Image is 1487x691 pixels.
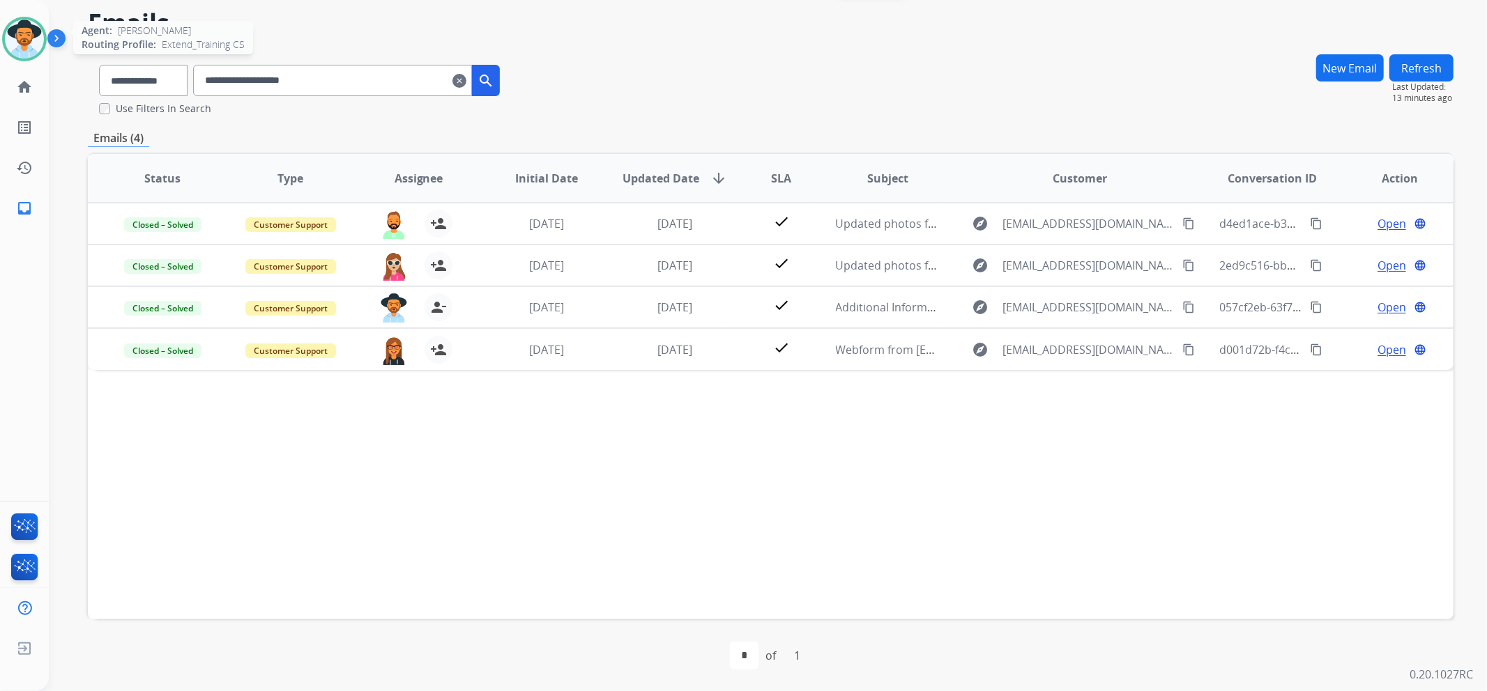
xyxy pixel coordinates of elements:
[1002,299,1174,316] span: [EMAIL_ADDRESS][DOMAIN_NAME]
[972,215,989,232] mat-icon: explore
[380,336,408,365] img: agent-avatar
[430,299,447,316] mat-icon: person_remove
[245,343,336,358] span: Customer Support
[245,301,336,316] span: Customer Support
[124,217,201,232] span: Closed – Solved
[771,170,791,187] span: SLA
[88,9,1454,37] h2: Emails
[1378,215,1406,232] span: Open
[162,38,245,52] span: Extend_Training CS
[515,170,578,187] span: Initial Date
[1002,257,1174,274] span: [EMAIL_ADDRESS][DOMAIN_NAME]
[1378,257,1406,274] span: Open
[380,293,408,323] img: agent-avatar
[1414,343,1426,356] mat-icon: language
[773,297,790,313] mat-icon: check
[1414,259,1426,272] mat-icon: language
[1310,217,1322,230] mat-icon: content_copy
[124,343,201,358] span: Closed – Solved
[380,251,408,281] img: agent-avatar
[836,300,955,315] span: Additional Information
[395,170,443,187] span: Assignee
[773,255,790,272] mat-icon: check
[1378,341,1406,358] span: Open
[1220,342,1436,357] span: d001d72b-f4cd-41b8-a9d9-a51b857d4c38
[82,24,112,38] span: Agent:
[1378,299,1406,316] span: Open
[16,119,33,136] mat-icon: list_alt
[380,210,408,239] img: agent-avatar
[430,257,447,274] mat-icon: person_add
[124,301,201,316] span: Closed – Solved
[1182,343,1195,356] mat-icon: content_copy
[657,342,692,357] span: [DATE]
[1310,259,1322,272] mat-icon: content_copy
[1220,300,1430,315] span: 057cf2eb-63f7-4143-8b57-dbd802af0de4
[1392,93,1454,104] span: 13 minutes ago
[972,257,989,274] mat-icon: explore
[1002,215,1174,232] span: [EMAIL_ADDRESS][DOMAIN_NAME]
[529,258,564,273] span: [DATE]
[1392,81,1454,93] span: Last Updated:
[972,341,989,358] mat-icon: explore
[836,216,1060,231] span: Updated photos for [PERSON_NAME] claim
[1414,217,1426,230] mat-icon: language
[1414,301,1426,313] mat-icon: language
[657,300,692,315] span: [DATE]
[529,342,564,357] span: [DATE]
[16,160,33,176] mat-icon: history
[657,258,692,273] span: [DATE]
[1316,54,1384,81] button: New Email
[1182,217,1195,230] mat-icon: content_copy
[1053,170,1107,187] span: Customer
[430,215,447,232] mat-icon: person_add
[623,170,699,187] span: Updated Date
[118,24,191,38] span: [PERSON_NAME]
[657,216,692,231] span: [DATE]
[1310,343,1322,356] mat-icon: content_copy
[245,217,336,232] span: Customer Support
[972,299,989,316] mat-icon: explore
[245,259,336,274] span: Customer Support
[867,170,908,187] span: Subject
[1002,341,1174,358] span: [EMAIL_ADDRESS][DOMAIN_NAME]
[277,170,303,187] span: Type
[529,300,564,315] span: [DATE]
[773,213,790,230] mat-icon: check
[16,200,33,217] mat-icon: inbox
[88,130,149,147] p: Emails (4)
[1220,216,1435,231] span: d4ed1ace-b341-455e-95a5-0598b84bf117
[1182,301,1195,313] mat-icon: content_copy
[116,102,211,116] label: Use Filters In Search
[836,342,1152,357] span: Webform from [EMAIL_ADDRESS][DOMAIN_NAME] on [DATE]
[452,72,466,89] mat-icon: clear
[1325,154,1454,203] th: Action
[430,341,447,358] mat-icon: person_add
[1410,666,1473,683] p: 0.20.1027RC
[783,642,811,669] div: 1
[773,339,790,356] mat-icon: check
[478,72,494,89] mat-icon: search
[5,20,44,59] img: avatar
[710,170,727,187] mat-icon: arrow_downward
[82,38,156,52] span: Routing Profile:
[529,216,564,231] span: [DATE]
[1220,258,1435,273] span: 2ed9c516-bb97-4201-a9c3-14d71c73721c
[144,170,181,187] span: Status
[124,259,201,274] span: Closed – Solved
[765,647,776,664] div: of
[1310,301,1322,313] mat-icon: content_copy
[16,79,33,95] mat-icon: home
[1182,259,1195,272] mat-icon: content_copy
[836,258,1060,273] span: Updated photos for [PERSON_NAME] claim
[1389,54,1454,81] button: Refresh
[1228,170,1317,187] span: Conversation ID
